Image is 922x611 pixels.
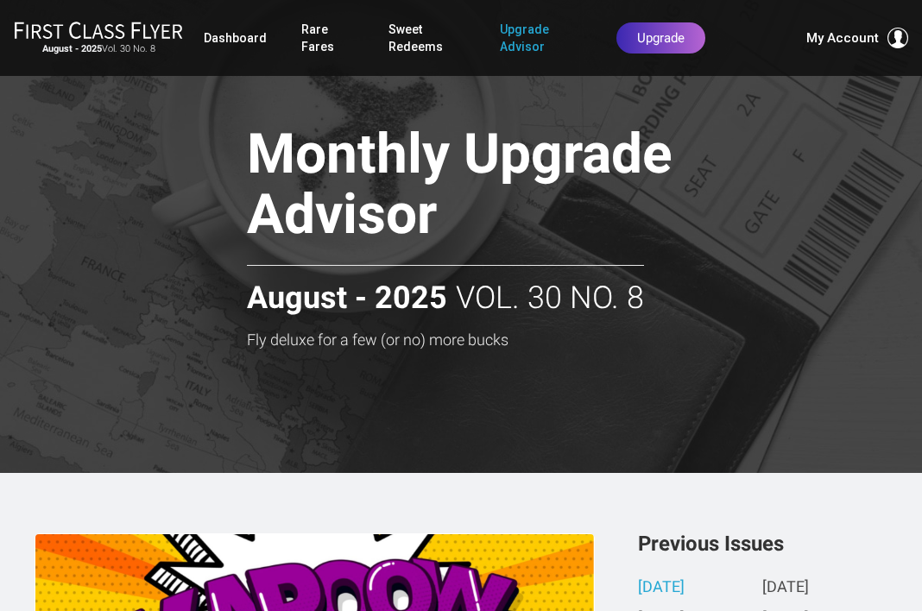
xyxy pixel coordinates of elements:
a: [DATE] [638,579,685,597]
h2: Vol. 30 No. 8 [247,265,644,316]
strong: August - 2025 [42,43,102,54]
h3: Fly deluxe for a few (or no) more bucks [247,331,732,349]
span: My Account [806,28,879,48]
img: First Class Flyer [14,21,183,39]
a: Sweet Redeems [388,14,465,62]
button: My Account [806,28,908,48]
a: Upgrade [616,22,705,54]
h3: Previous Issues [638,533,887,554]
h1: Monthly Upgrade Advisor [247,124,732,251]
a: First Class FlyerAugust - 2025Vol. 30 No. 8 [14,21,183,55]
a: Rare Fares [301,14,354,62]
a: Dashboard [204,22,267,54]
strong: August - 2025 [247,281,447,316]
a: [DATE] [762,579,809,597]
a: Upgrade Advisor [500,14,582,62]
small: Vol. 30 No. 8 [14,43,183,55]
